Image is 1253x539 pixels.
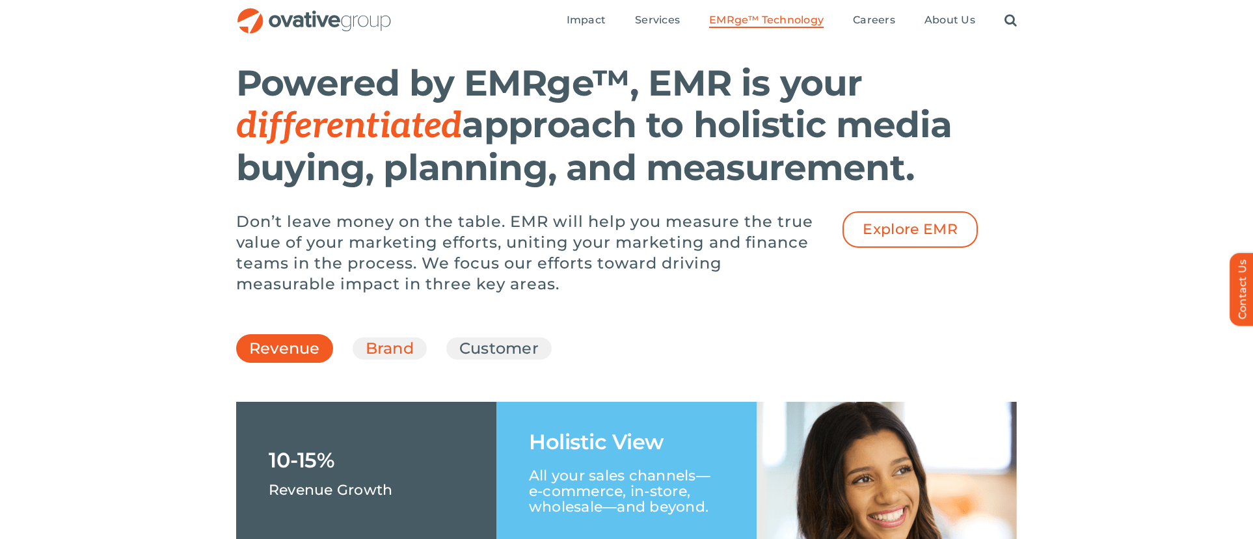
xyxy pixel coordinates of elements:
[924,14,975,28] a: About Us
[635,14,680,28] a: Services
[249,337,320,366] a: Revenue
[709,14,824,28] a: EMRge™ Technology
[863,221,958,238] span: Explore EMR
[459,337,539,360] a: Customer
[567,14,606,27] span: Impact
[236,331,1017,366] ul: Post Filters
[635,14,680,27] span: Services
[924,14,975,27] span: About Us
[236,7,392,19] a: OG_Full_horizontal_RGB
[269,471,392,497] p: Revenue Growth
[709,14,824,27] span: EMRge™ Technology
[567,14,606,28] a: Impact
[236,62,952,189] h1: Powered by EMRge™, EMR is your approach to holistic media buying, planning, and measurement.
[236,211,822,295] p: Don’t leave money on the table. EMR will help you measure the true value of your marketing effort...
[269,450,334,471] h1: 10-15%
[842,211,978,248] a: Explore EMR
[366,337,414,360] a: Brand
[853,14,895,27] span: Careers
[853,14,895,28] a: Careers
[1004,14,1017,28] a: Search
[529,453,724,515] p: All your sales channels—e-commerce, in-store, wholesale—and beyond.
[236,105,462,148] span: differentiated
[529,432,664,453] h1: Holistic View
